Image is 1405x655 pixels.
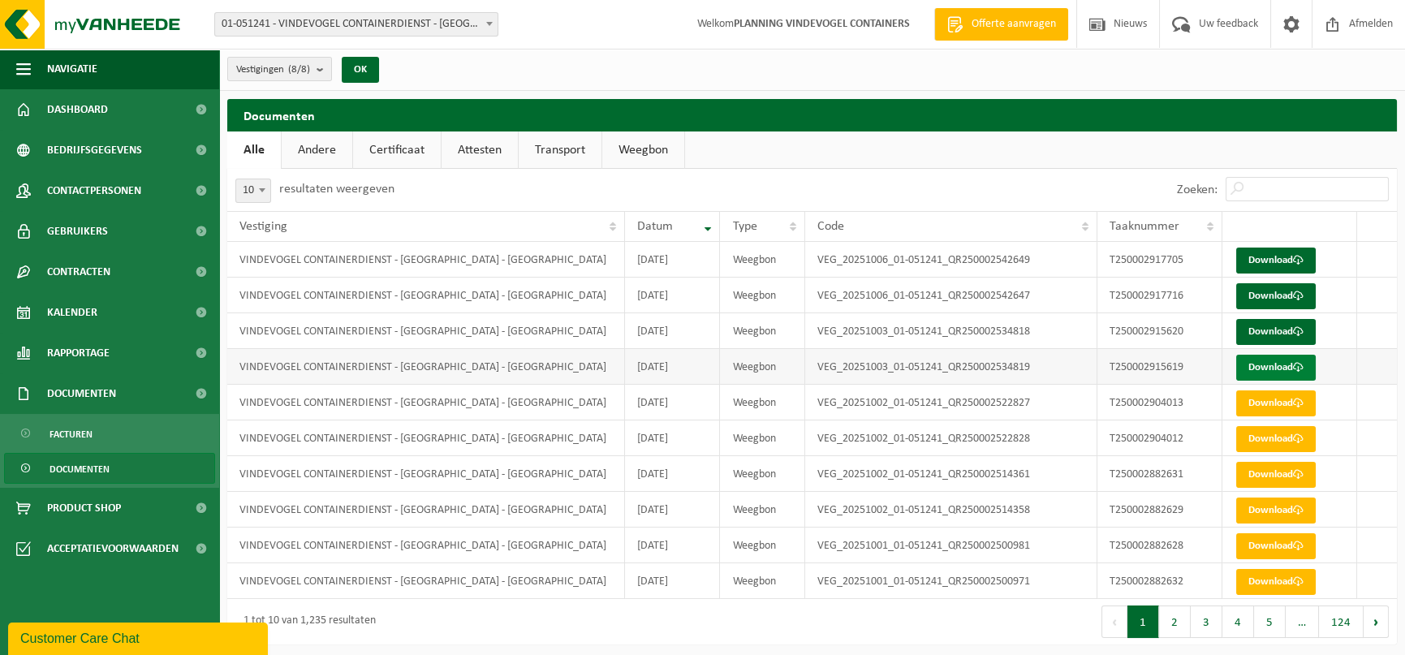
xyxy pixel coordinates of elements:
span: Type [732,220,756,233]
span: Documenten [50,454,110,485]
div: 1 tot 10 van 1,235 resultaten [235,607,376,636]
td: Weegbon [720,385,804,420]
span: Vestiging [239,220,287,233]
td: VEG_20251003_01-051241_QR250002534818 [805,313,1097,349]
span: Navigatie [47,49,97,89]
span: Dashboard [47,89,108,130]
a: Attesten [442,131,518,169]
td: VEG_20251001_01-051241_QR250002500971 [805,563,1097,599]
button: Next [1364,605,1389,638]
td: Weegbon [720,456,804,492]
td: VINDEVOGEL CONTAINERDIENST - [GEOGRAPHIC_DATA] - [GEOGRAPHIC_DATA] [227,278,625,313]
button: OK [342,57,379,83]
td: T250002917716 [1097,278,1222,313]
a: Download [1236,283,1316,309]
td: VEG_20251002_01-051241_QR250002522827 [805,385,1097,420]
span: Taaknummer [1110,220,1179,233]
td: VEG_20251002_01-051241_QR250002514358 [805,492,1097,528]
td: Weegbon [720,528,804,563]
td: [DATE] [625,420,720,456]
count: (8/8) [288,64,310,75]
label: resultaten weergeven [279,183,394,196]
button: Vestigingen(8/8) [227,57,332,81]
h2: Documenten [227,99,1397,131]
span: 10 [236,179,270,202]
span: 01-051241 - VINDEVOGEL CONTAINERDIENST - OUDENAARDE - OUDENAARDE [214,12,498,37]
td: VINDEVOGEL CONTAINERDIENST - [GEOGRAPHIC_DATA] - [GEOGRAPHIC_DATA] [227,456,625,492]
label: Zoeken: [1177,183,1218,196]
td: [DATE] [625,528,720,563]
span: Datum [637,220,673,233]
button: 4 [1222,605,1254,638]
a: Facturen [4,418,215,449]
span: Product Shop [47,488,121,528]
td: VEG_20251006_01-051241_QR250002542647 [805,278,1097,313]
span: 10 [235,179,271,203]
a: Download [1236,569,1316,595]
td: VINDEVOGEL CONTAINERDIENST - [GEOGRAPHIC_DATA] - [GEOGRAPHIC_DATA] [227,385,625,420]
span: Kalender [47,292,97,333]
span: Contracten [47,252,110,292]
a: Download [1236,426,1316,452]
a: Download [1236,390,1316,416]
td: Weegbon [720,278,804,313]
td: [DATE] [625,456,720,492]
td: VINDEVOGEL CONTAINERDIENST - [GEOGRAPHIC_DATA] - [GEOGRAPHIC_DATA] [227,492,625,528]
span: … [1286,605,1319,638]
span: Contactpersonen [47,170,141,211]
button: 3 [1191,605,1222,638]
td: Weegbon [720,242,804,278]
button: 124 [1319,605,1364,638]
button: Previous [1101,605,1127,638]
td: T250002915619 [1097,349,1222,385]
a: Alle [227,131,281,169]
td: VINDEVOGEL CONTAINERDIENST - [GEOGRAPHIC_DATA] - [GEOGRAPHIC_DATA] [227,349,625,385]
td: VINDEVOGEL CONTAINERDIENST - [GEOGRAPHIC_DATA] - [GEOGRAPHIC_DATA] [227,563,625,599]
span: 01-051241 - VINDEVOGEL CONTAINERDIENST - OUDENAARDE - OUDENAARDE [215,13,498,36]
td: Weegbon [720,492,804,528]
td: VINDEVOGEL CONTAINERDIENST - [GEOGRAPHIC_DATA] - [GEOGRAPHIC_DATA] [227,420,625,456]
td: VINDEVOGEL CONTAINERDIENST - [GEOGRAPHIC_DATA] - [GEOGRAPHIC_DATA] [227,242,625,278]
td: VEG_20251002_01-051241_QR250002514361 [805,456,1097,492]
td: VEG_20251001_01-051241_QR250002500981 [805,528,1097,563]
td: VEG_20251002_01-051241_QR250002522828 [805,420,1097,456]
td: [DATE] [625,349,720,385]
a: Certificaat [353,131,441,169]
a: Download [1236,533,1316,559]
td: T250002904013 [1097,385,1222,420]
td: T250002882629 [1097,492,1222,528]
td: [DATE] [625,278,720,313]
td: VINDEVOGEL CONTAINERDIENST - [GEOGRAPHIC_DATA] - [GEOGRAPHIC_DATA] [227,313,625,349]
td: [DATE] [625,563,720,599]
a: Download [1236,462,1316,488]
span: Rapportage [47,333,110,373]
a: Offerte aanvragen [934,8,1068,41]
td: Weegbon [720,420,804,456]
td: Weegbon [720,563,804,599]
span: Documenten [47,373,116,414]
td: T250002915620 [1097,313,1222,349]
span: Vestigingen [236,58,310,82]
a: Transport [519,131,601,169]
a: Download [1236,498,1316,524]
span: Facturen [50,419,93,450]
td: VINDEVOGEL CONTAINERDIENST - [GEOGRAPHIC_DATA] - [GEOGRAPHIC_DATA] [227,528,625,563]
strong: PLANNING VINDEVOGEL CONTAINERS [734,18,910,30]
span: Offerte aanvragen [968,16,1060,32]
td: T250002882628 [1097,528,1222,563]
td: [DATE] [625,492,720,528]
td: T250002882631 [1097,456,1222,492]
td: [DATE] [625,242,720,278]
iframe: chat widget [8,619,271,655]
span: Acceptatievoorwaarden [47,528,179,569]
span: Gebruikers [47,211,108,252]
button: 1 [1127,605,1159,638]
td: Weegbon [720,349,804,385]
a: Andere [282,131,352,169]
td: T250002904012 [1097,420,1222,456]
span: Code [817,220,844,233]
button: 2 [1159,605,1191,638]
a: Download [1236,319,1316,345]
td: [DATE] [625,385,720,420]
